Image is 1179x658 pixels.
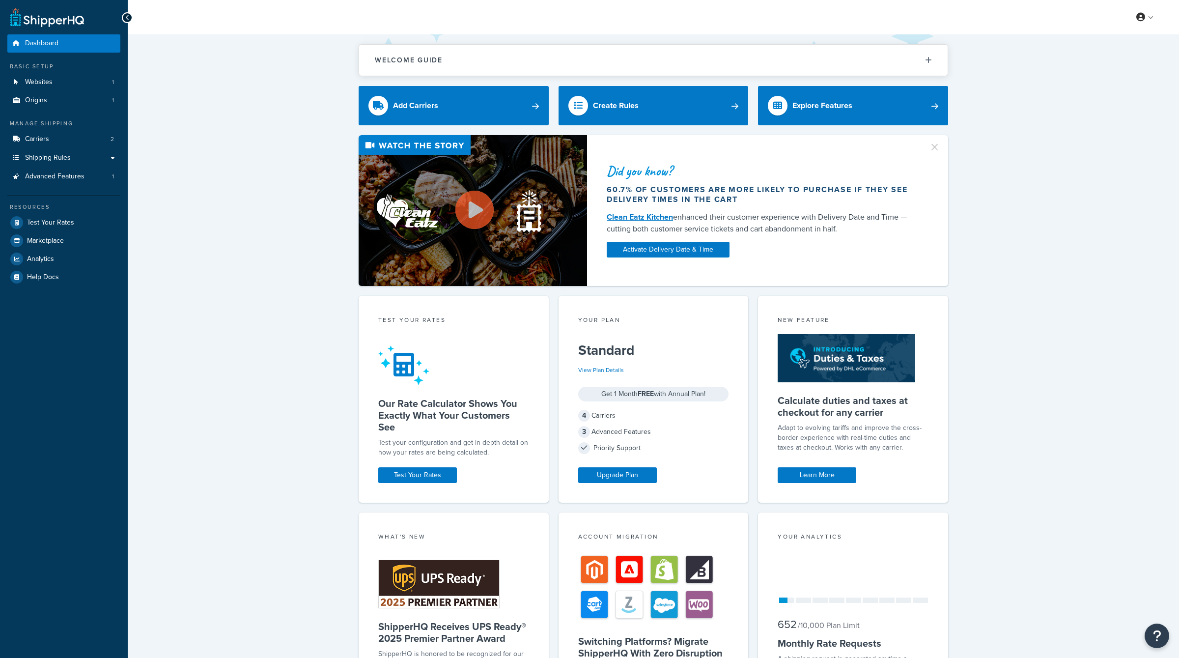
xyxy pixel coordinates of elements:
a: Dashboard [7,34,120,53]
div: Get 1 Month with Annual Plan! [578,387,729,401]
span: 3 [578,426,590,438]
span: Origins [25,96,47,105]
li: Advanced Features [7,168,120,186]
small: / 10,000 Plan Limit [798,620,860,631]
a: Analytics [7,250,120,268]
span: 1 [112,78,114,86]
span: 1 [112,96,114,105]
a: Help Docs [7,268,120,286]
div: Create Rules [593,99,639,113]
div: Explore Features [792,99,852,113]
a: Carriers2 [7,130,120,148]
span: Test Your Rates [27,219,74,227]
h5: Monthly Rate Requests [778,637,928,649]
button: Open Resource Center [1145,624,1169,648]
div: Carriers [578,409,729,423]
button: Welcome Guide [359,45,948,76]
div: 60.7% of customers are more likely to purchase if they see delivery times in the cart [607,185,917,204]
a: Test Your Rates [7,214,120,231]
span: Carriers [25,135,49,143]
a: Shipping Rules [7,149,120,167]
div: New Feature [778,315,928,327]
a: Activate Delivery Date & Time [607,242,730,257]
div: Basic Setup [7,62,120,71]
a: Upgrade Plan [578,467,657,483]
span: 1 [112,172,114,181]
p: Adapt to evolving tariffs and improve the cross-border experience with real-time duties and taxes... [778,423,928,453]
li: Carriers [7,130,120,148]
a: Create Rules [559,86,749,125]
li: Origins [7,91,120,110]
strong: FREE [638,389,654,399]
a: Advanced Features1 [7,168,120,186]
li: Websites [7,73,120,91]
div: Resources [7,203,120,211]
span: 2 [111,135,114,143]
div: What's New [378,532,529,544]
span: Shipping Rules [25,154,71,162]
div: Account Migration [578,532,729,544]
span: Help Docs [27,273,59,282]
div: enhanced their customer experience with Delivery Date and Time — cutting both customer service ti... [607,211,917,235]
h5: Calculate duties and taxes at checkout for any carrier [778,395,928,418]
h2: Welcome Guide [375,57,443,64]
span: Dashboard [25,39,58,48]
div: Your Plan [578,315,729,327]
div: Did you know? [607,164,917,178]
div: Test your rates [378,315,529,327]
span: Analytics [27,255,54,263]
a: Learn More [778,467,856,483]
h5: Our Rate Calculator Shows You Exactly What Your Customers See [378,398,529,433]
span: Advanced Features [25,172,84,181]
div: Test your configuration and get in-depth detail on how your rates are being calculated. [378,438,529,458]
span: 4 [578,410,590,422]
a: Websites1 [7,73,120,91]
a: Explore Features [758,86,948,125]
div: Advanced Features [578,425,729,439]
div: Add Carriers [393,99,438,113]
div: Priority Support [578,441,729,455]
h5: Standard [578,343,729,358]
a: Add Carriers [359,86,549,125]
span: Websites [25,78,53,86]
a: Origins1 [7,91,120,110]
img: Video thumbnail [359,135,587,286]
a: Clean Eatz Kitchen [607,211,673,223]
h5: ShipperHQ Receives UPS Ready® 2025 Premier Partner Award [378,621,529,644]
div: Your Analytics [778,532,928,544]
div: Manage Shipping [7,119,120,128]
a: Marketplace [7,232,120,250]
span: Marketplace [27,237,64,245]
a: View Plan Details [578,366,624,374]
a: Test Your Rates [378,467,457,483]
span: 652 [778,616,797,632]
